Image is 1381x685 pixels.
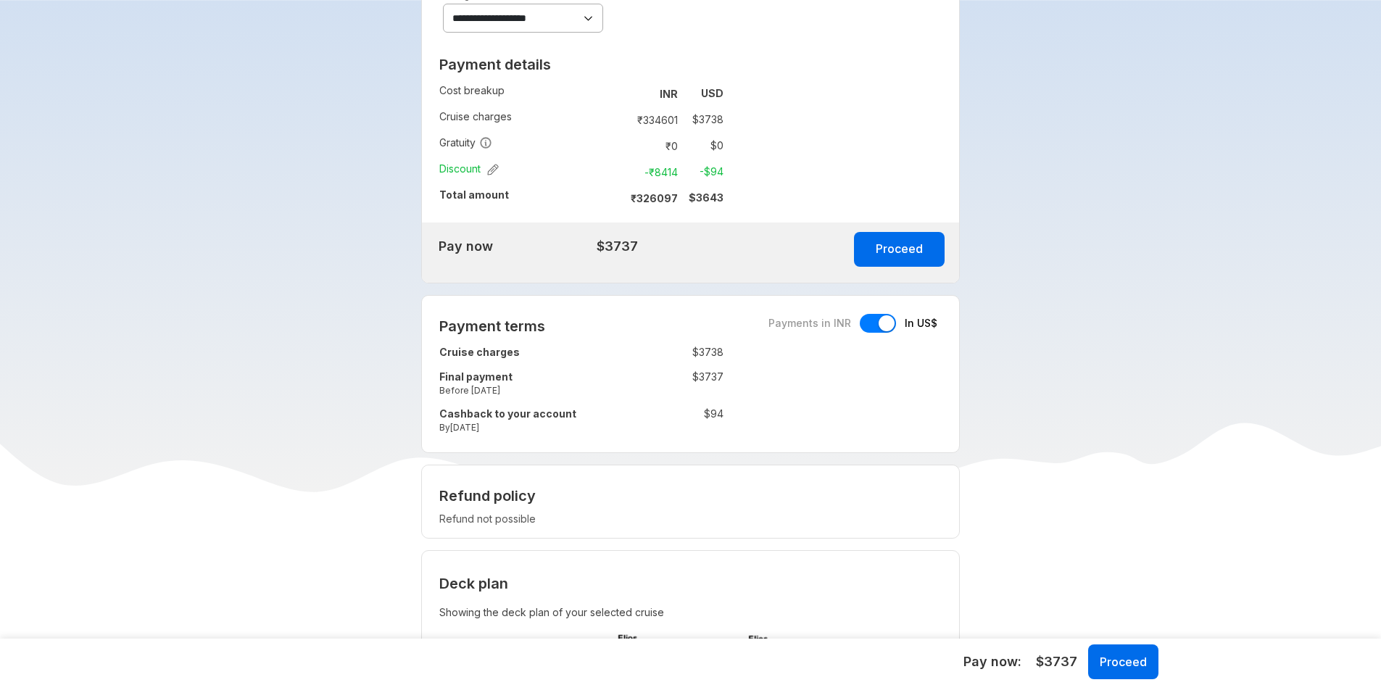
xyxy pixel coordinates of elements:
td: : [630,342,637,367]
strong: ₹ 326097 [631,192,678,204]
span: Discount [439,162,499,176]
td: ₹ 334601 [623,109,684,130]
td: -₹ 8414 [623,162,684,182]
td: $ 94 [637,404,723,441]
td: $ 0 [684,136,723,156]
td: Pay now [422,234,507,259]
td: Cruise charges [439,107,616,133]
strong: USD [701,87,723,99]
td: $ 3738 [637,342,723,367]
span: In US$ [905,316,937,331]
small: By [DATE] [439,421,630,433]
strong: Final payment [439,370,513,383]
td: : [616,133,623,159]
h2: Payment terms [439,317,723,335]
h2: Payment details [439,56,723,73]
td: : [616,185,623,211]
td: Cost breakup [439,80,616,107]
p: Showing the deck plan of your selected cruise [439,603,942,622]
small: Before [DATE] [439,384,630,397]
td: $ 3737 [637,367,723,404]
p: Refund not possible [439,512,942,526]
strong: Cruise charges [439,346,520,358]
td: : [616,159,623,185]
td: $ 3738 [684,109,723,130]
h3: Deck plan [439,568,942,599]
button: Proceed [854,232,945,267]
h2: Refund policy [439,487,942,505]
td: $3737 [507,234,638,259]
strong: Cashback to your account [439,407,576,420]
span: $3737 [1036,652,1077,671]
td: : [616,107,623,133]
h5: Pay now: [963,653,1021,671]
strong: $ 3643 [689,191,723,204]
span: Payments in INR [768,316,851,331]
td: : [630,404,637,441]
td: : [616,80,623,107]
td: ₹ 0 [623,136,684,156]
td: -$ 94 [684,162,723,182]
button: Proceed [1088,644,1158,679]
span: Gratuity [439,136,492,150]
strong: INR [660,88,678,100]
strong: Total amount [439,188,509,201]
td: : [630,367,637,404]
